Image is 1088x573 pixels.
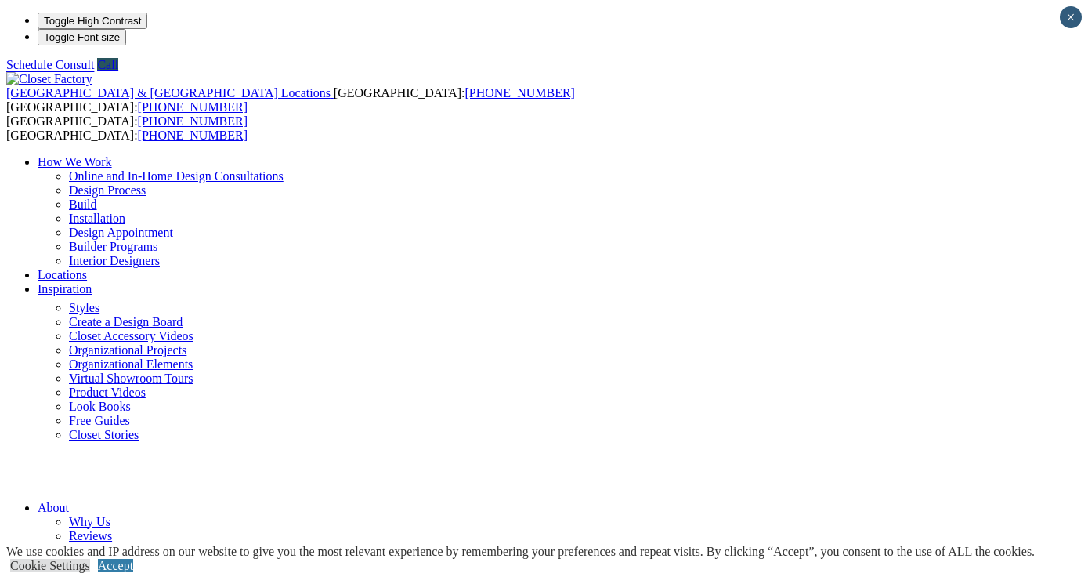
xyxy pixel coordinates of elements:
[69,329,193,343] a: Closet Accessory Videos
[69,226,173,239] a: Design Appointment
[69,183,146,197] a: Design Process
[44,31,120,43] span: Toggle Font size
[69,357,193,371] a: Organizational Elements
[69,212,125,225] a: Installation
[38,13,147,29] button: Toggle High Contrast
[6,86,334,100] a: [GEOGRAPHIC_DATA] & [GEOGRAPHIC_DATA] Locations
[69,543,115,557] a: Warranty
[38,29,126,45] button: Toggle Font size
[6,72,92,86] img: Closet Factory
[138,100,248,114] a: [PHONE_NUMBER]
[1060,6,1082,28] button: Close
[69,343,186,357] a: Organizational Projects
[69,400,131,413] a: Look Books
[38,282,92,296] a: Inspiration
[69,254,160,267] a: Interior Designers
[69,301,99,314] a: Styles
[69,240,157,253] a: Builder Programs
[69,529,112,542] a: Reviews
[6,86,575,114] span: [GEOGRAPHIC_DATA]: [GEOGRAPHIC_DATA]:
[6,545,1035,559] div: We use cookies and IP address on our website to give you the most relevant experience by remember...
[6,86,331,100] span: [GEOGRAPHIC_DATA] & [GEOGRAPHIC_DATA] Locations
[98,559,133,572] a: Accept
[38,268,87,281] a: Locations
[97,58,118,71] a: Call
[69,428,139,441] a: Closet Stories
[69,515,110,528] a: Why Us
[6,58,94,71] a: Schedule Consult
[69,315,183,328] a: Create a Design Board
[138,129,248,142] a: [PHONE_NUMBER]
[69,198,97,211] a: Build
[10,559,90,572] a: Cookie Settings
[69,414,130,427] a: Free Guides
[138,114,248,128] a: [PHONE_NUMBER]
[44,15,141,27] span: Toggle High Contrast
[6,114,248,142] span: [GEOGRAPHIC_DATA]: [GEOGRAPHIC_DATA]:
[38,501,69,514] a: About
[69,386,146,399] a: Product Videos
[38,155,112,169] a: How We Work
[464,86,574,100] a: [PHONE_NUMBER]
[69,169,284,183] a: Online and In-Home Design Consultations
[69,372,193,385] a: Virtual Showroom Tours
